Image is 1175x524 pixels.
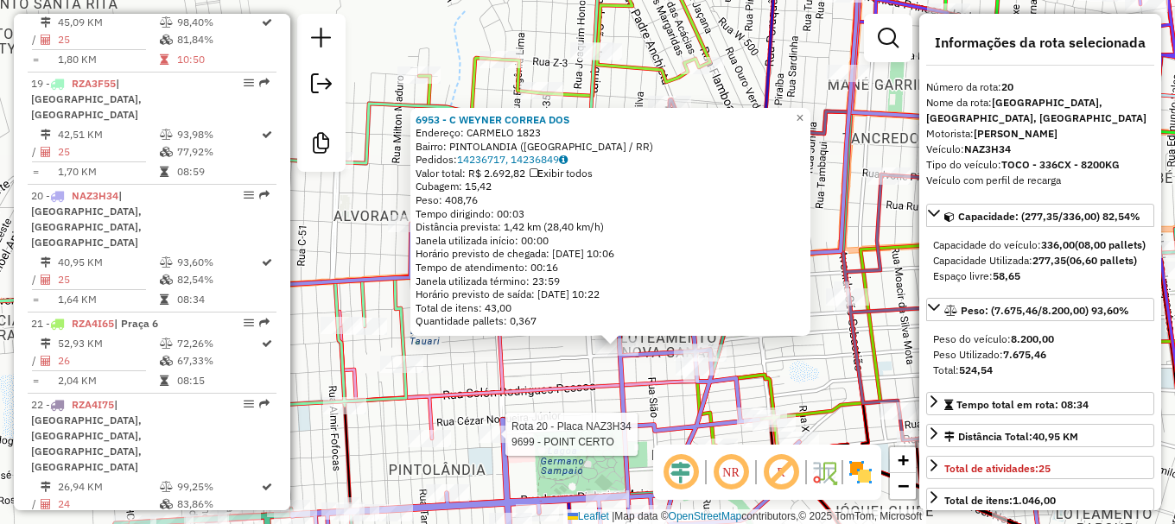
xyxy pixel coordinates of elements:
td: 1,64 KM [57,291,159,308]
strong: 6953 - C WEYNER CORREA DOS [416,113,569,126]
td: 08:34 [176,291,260,308]
div: Peso: (7.675,46/8.200,00) 93,60% [926,325,1154,385]
i: Rota otimizada [262,338,272,349]
i: % de utilização da cubagem [160,275,173,285]
div: Número da rota: [926,79,1154,95]
div: Map data © contributors,© 2025 TomTom, Microsoft [563,509,926,524]
td: 24 [57,496,159,513]
a: Criar modelo [304,126,339,165]
span: − [898,475,909,496]
em: Opções [244,318,254,328]
i: Total de Atividades [41,147,51,157]
i: Rota otimizada [262,17,272,28]
em: Rota exportada [259,190,270,200]
strong: 25 [1038,462,1051,475]
strong: 524,54 [959,363,993,376]
a: Capacidade: (277,35/336,00) 82,54% [926,204,1154,227]
a: Total de itens:1.046,00 [926,488,1154,511]
i: % de utilização do peso [160,338,173,349]
i: % de utilização da cubagem [160,499,173,509]
td: 1,80 KM [57,51,159,68]
i: % de utilização da cubagem [160,35,173,45]
a: Zoom out [890,473,916,499]
td: = [31,291,40,308]
div: Quantidade pallets: 0,367 [416,314,805,328]
td: / [31,496,40,513]
td: 2,04 KM [57,372,159,389]
div: Janela utilizada início: 00:00 [416,234,805,248]
i: Tempo total em rota [160,167,168,177]
td: 72,26% [176,335,260,352]
strong: [PERSON_NAME] [974,127,1057,140]
i: Distância Total [41,338,51,349]
i: Rota otimizada [262,129,272,140]
td: 25 [57,31,159,48]
td: 26 [57,352,159,369]
a: 14236717, 14236849 [457,153,568,166]
strong: 336,00 [1041,238,1075,251]
td: / [31,271,40,288]
strong: 1.046,00 [1013,494,1056,507]
em: Rota exportada [259,78,270,88]
span: 19 - [31,77,142,121]
em: Rota exportada [259,399,270,409]
span: Capacidade: (277,35/336,00) 82,54% [958,210,1140,223]
a: Exportar sessão [304,66,339,105]
div: Total de itens: 43,00 [416,301,805,315]
strong: 277,35 [1032,254,1066,267]
td: 26,94 KM [57,478,159,496]
div: Veículo com perfil de recarga [926,173,1154,188]
td: = [31,372,40,389]
td: 99,25% [176,478,260,496]
img: Exibir/Ocultar setores [847,458,874,486]
a: Distância Total:40,95 KM [926,424,1154,447]
strong: 20 [1001,80,1013,93]
td: 82,54% [176,271,260,288]
span: NAZ3H34 [72,189,118,202]
i: % de utilização do peso [160,129,173,140]
i: % de utilização do peso [160,482,173,492]
div: Tempo dirigindo: 00:03 [416,207,805,221]
div: Capacidade do veículo: [933,237,1147,253]
a: Total de atividades:25 [926,456,1154,479]
div: Capacidade Utilizada: [933,253,1147,268]
span: Exibir todos [530,167,593,180]
i: Rota otimizada [262,482,272,492]
span: RZA4I65 [72,317,114,330]
td: / [31,352,40,369]
div: Capacidade: (277,35/336,00) 82,54% [926,230,1154,291]
div: Tempo de atendimento: 00:16 [416,113,805,329]
td: = [31,51,40,68]
em: Opções [244,190,254,200]
div: Cubagem: 15,42 [416,180,805,193]
i: Distância Total [41,17,51,28]
span: | Praça 6 [114,317,158,330]
a: Tempo total em rota: 08:34 [926,392,1154,415]
td: 67,33% [176,352,260,369]
h4: Informações da rota selecionada [926,35,1154,51]
td: 25 [57,143,159,161]
td: 83,86% [176,496,260,513]
div: Janela utilizada término: 23:59 [416,275,805,288]
strong: (06,60 pallets) [1066,254,1137,267]
td: 42,51 KM [57,126,159,143]
a: Zoom in [890,447,916,473]
td: 98,40% [176,14,260,31]
td: 1,70 KM [57,163,159,180]
i: Total de Atividades [41,35,51,45]
span: Ocultar NR [710,451,752,493]
td: 10:50 [176,51,260,68]
span: 21 - [31,317,158,330]
td: 25 [57,271,159,288]
span: Total de atividades: [944,462,1051,475]
td: 81,84% [176,31,260,48]
span: 20 - [31,189,142,249]
td: 08:15 [176,372,260,389]
strong: 8.200,00 [1011,332,1054,345]
span: | [GEOGRAPHIC_DATA], [GEOGRAPHIC_DATA] [31,77,142,121]
i: Observações [559,155,568,165]
div: Endereço: CARMELO 1823 [416,126,805,140]
div: Total de itens: [944,493,1056,508]
i: Total de Atividades [41,356,51,366]
a: Nova sessão e pesquisa [304,21,339,60]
